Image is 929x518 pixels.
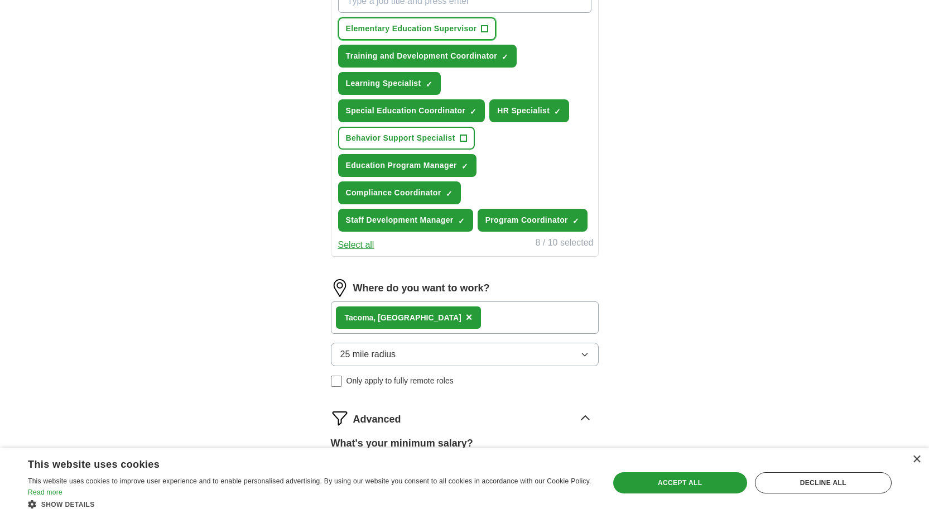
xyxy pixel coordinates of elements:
span: Show details [41,501,95,509]
span: Elementary Education Supervisor [346,23,477,35]
label: Where do you want to work? [353,281,490,296]
span: × [466,311,473,323]
span: ✓ [572,217,579,226]
button: HR Specialist✓ [489,99,569,122]
button: Select all [338,238,374,252]
div: Close [912,455,921,464]
span: ✓ [502,52,508,61]
div: Show details [28,498,592,510]
a: Read more, opens a new window [28,488,62,496]
button: Compliance Coordinator✓ [338,181,461,204]
button: Training and Development Coordinator✓ [338,45,517,68]
span: ✓ [446,189,453,198]
button: Special Education Coordinator✓ [338,99,485,122]
div: Decline all [755,472,892,493]
span: ✓ [426,80,432,89]
button: Behavior Support Specialist [338,127,475,150]
span: ✓ [470,107,476,116]
div: Accept all [613,472,747,493]
span: Behavior Support Specialist [346,132,455,144]
button: Learning Specialist✓ [338,72,441,95]
button: Elementary Education Supervisor [338,17,497,40]
span: Special Education Coordinator [346,105,466,117]
label: What's your minimum salary? [331,436,473,451]
button: Program Coordinator✓ [478,209,588,232]
span: Training and Development Coordinator [346,50,498,62]
span: Education Program Manager [346,160,457,171]
span: This website uses cookies to improve user experience and to enable personalised advertising. By u... [28,477,591,485]
button: × [466,309,473,326]
span: HR Specialist [497,105,550,117]
button: Education Program Manager✓ [338,154,476,177]
span: Staff Development Manager [346,214,454,226]
input: Only apply to fully remote roles [331,376,342,387]
img: filter [331,409,349,427]
span: ✓ [458,217,465,226]
button: 25 mile radius [331,343,599,366]
div: Tacoma, [GEOGRAPHIC_DATA] [345,312,461,324]
span: Only apply to fully remote roles [346,375,454,387]
span: Compliance Coordinator [346,187,441,199]
span: ✓ [461,162,468,171]
span: 25 mile radius [340,348,396,361]
span: Advanced [353,412,401,427]
button: Staff Development Manager✓ [338,209,473,232]
div: This website uses cookies [28,454,564,471]
img: location.png [331,279,349,297]
span: Learning Specialist [346,78,421,89]
div: 8 / 10 selected [535,236,593,252]
span: Program Coordinator [485,214,568,226]
span: ✓ [554,107,561,116]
